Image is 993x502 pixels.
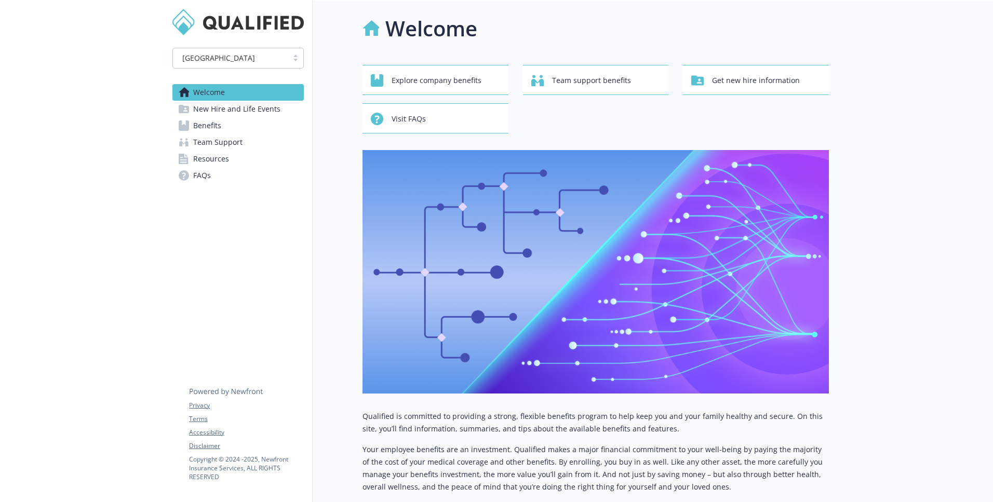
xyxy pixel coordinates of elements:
a: Privacy [189,401,303,410]
button: Team support benefits [523,65,669,95]
h1: Welcome [385,13,477,44]
button: Visit FAQs [363,103,508,133]
a: FAQs [172,167,304,184]
span: Benefits [193,117,221,134]
a: Terms [189,414,303,424]
p: Qualified is committed to providing a strong, flexible benefits program to help keep you and your... [363,410,829,435]
a: Accessibility [189,428,303,437]
a: New Hire and Life Events [172,101,304,117]
span: FAQs [193,167,211,184]
a: Disclaimer [189,441,303,451]
button: Get new hire information [683,65,829,95]
span: Get new hire information [712,71,800,90]
p: Your employee benefits are an investment. Qualified makes a major financial commitment to your we... [363,443,829,493]
span: [GEOGRAPHIC_DATA] [178,52,283,63]
span: Welcome [193,84,225,101]
a: Benefits [172,117,304,134]
span: Resources [193,151,229,167]
button: Explore company benefits [363,65,508,95]
span: Team Support [193,134,243,151]
span: Team support benefits [552,71,631,90]
img: overview page banner [363,150,829,394]
span: [GEOGRAPHIC_DATA] [182,52,255,63]
span: New Hire and Life Events [193,101,280,117]
span: Explore company benefits [392,71,481,90]
span: Visit FAQs [392,109,426,129]
p: Copyright © 2024 - 2025 , Newfront Insurance Services, ALL RIGHTS RESERVED [189,455,303,481]
a: Resources [172,151,304,167]
a: Welcome [172,84,304,101]
a: Team Support [172,134,304,151]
